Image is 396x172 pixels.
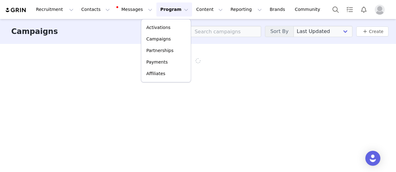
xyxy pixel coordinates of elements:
p: Partnerships [146,47,174,54]
button: Program [156,2,192,17]
button: Notifications [357,2,371,17]
p: Payments [146,59,168,65]
a: Tasks [343,2,357,17]
a: Community [291,2,327,17]
a: Create [361,28,383,35]
button: Messages [114,2,156,17]
button: Content [192,2,226,17]
p: Activations [146,24,170,31]
a: Brands [266,2,291,17]
button: Create [356,26,388,36]
button: Reporting [227,2,266,17]
p: Campaigns [146,36,171,42]
button: Profile [371,5,391,15]
button: Recruitment [32,2,77,17]
img: placeholder-profile.jpg [375,5,385,15]
button: Search [329,2,343,17]
button: Contacts [78,2,114,17]
h3: Campaigns [11,26,58,37]
p: Affiliates [146,70,165,77]
div: Open Intercom Messenger [365,151,380,166]
img: grin logo [5,7,27,13]
input: Search campaigns [183,26,261,37]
